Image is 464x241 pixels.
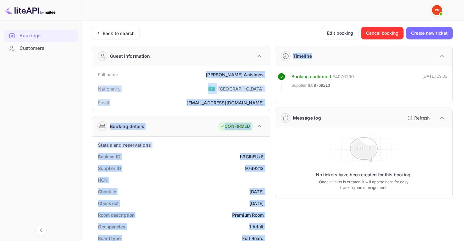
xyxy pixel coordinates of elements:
[208,85,215,92] ya-tr-span: 🇰🇿
[316,179,411,191] ya-tr-span: Once a ticket is created, it will appear here for easy tracking and management.
[404,113,432,123] button: Refresh
[5,5,55,15] img: LiteAPI logo
[366,29,398,37] ya-tr-span: Cancel booking
[186,100,264,105] ya-tr-span: [EMAIL_ADDRESS][DOMAIN_NAME]
[242,236,264,241] ya-tr-span: Full Board
[327,29,353,37] ya-tr-span: Edit booking
[316,172,412,178] ya-tr-span: No tickets have been created for this booking.
[98,166,121,171] ya-tr-span: Supplier ID
[249,188,264,195] div: [DATE]
[98,86,121,91] ya-tr-span: Nationality
[208,83,215,94] span: United States
[98,236,121,241] ya-tr-span: Board type
[206,72,243,77] ya-tr-span: [PERSON_NAME]
[35,225,47,236] button: Collapse navigation
[310,74,331,79] ya-tr-span: confirmed
[4,30,78,41] a: Bookings
[291,74,309,79] ya-tr-span: Booking
[240,154,264,159] ya-tr-span: h3GIhEUx8
[411,29,448,37] ya-tr-span: Create new ticket
[244,72,264,77] ya-tr-span: Anisimov
[432,5,442,15] img: Yandex Support
[98,201,119,206] ya-tr-span: Check out
[406,27,453,39] button: Create new ticket
[20,32,41,39] ya-tr-span: Bookings
[4,42,78,54] a: Customers
[218,86,264,91] ya-tr-span: [GEOGRAPHIC_DATA]
[103,31,135,36] ya-tr-span: Back to search
[361,27,404,39] button: Cancel booking
[98,142,151,148] ya-tr-span: Status and reservations
[110,53,150,59] ya-tr-span: Guest information
[110,123,144,130] ya-tr-span: Booking details
[332,73,354,80] div: # 4076190
[98,72,118,77] ya-tr-span: Full name
[98,154,120,159] ya-tr-span: Booking ID
[414,115,430,120] ya-tr-span: Refresh
[291,83,313,88] ya-tr-span: Supplier ID:
[422,74,447,79] ya-tr-span: [DATE] 19:31
[314,83,330,88] ya-tr-span: 9769213
[249,224,264,229] ya-tr-span: 1 Adult
[322,27,358,39] button: Edit booking
[4,30,78,42] div: Bookings
[293,115,321,120] ya-tr-span: Message log
[20,45,44,52] ya-tr-span: Customers
[293,53,312,59] ya-tr-span: Timeline
[98,189,116,194] ya-tr-span: Check-in
[4,42,78,55] div: Customers
[245,165,264,172] div: 9769213
[98,100,109,105] ya-tr-span: Email
[232,212,264,218] ya-tr-span: Premium Room
[98,177,108,183] ya-tr-span: HCN
[98,212,134,218] ya-tr-span: Room description
[98,224,125,229] ya-tr-span: Occupancies
[249,200,264,207] div: [DATE]
[225,123,250,130] ya-tr-span: CONFIRMED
